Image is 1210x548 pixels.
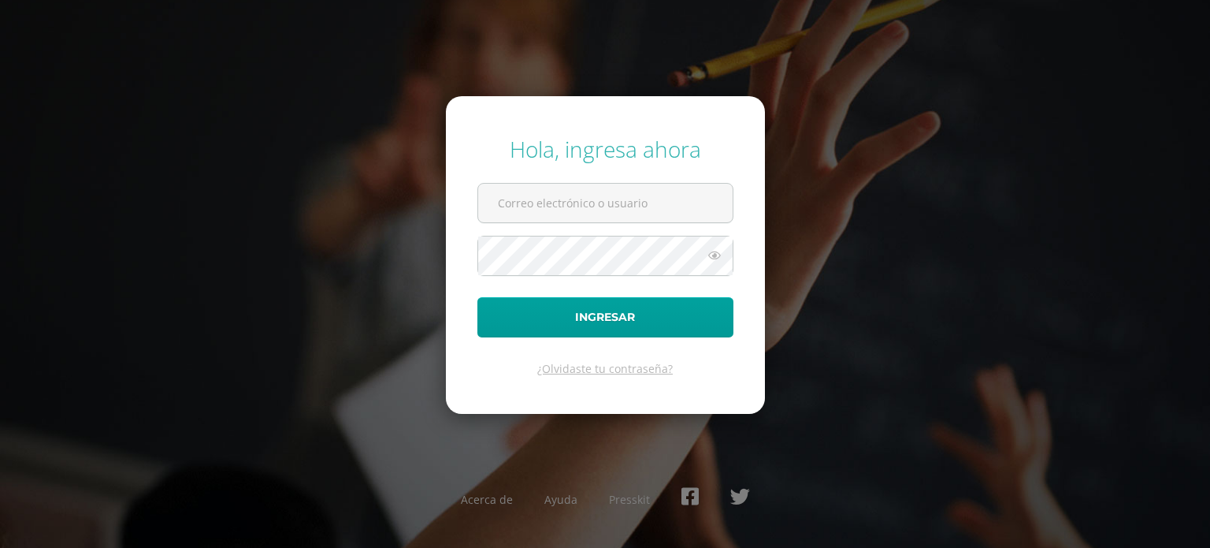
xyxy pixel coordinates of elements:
a: Acerca de [461,492,513,507]
button: Ingresar [477,297,733,337]
a: Presskit [609,492,650,507]
a: ¿Olvidaste tu contraseña? [537,361,673,376]
a: Ayuda [544,492,577,507]
div: Hola, ingresa ahora [477,134,733,164]
input: Correo electrónico o usuario [478,184,733,222]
